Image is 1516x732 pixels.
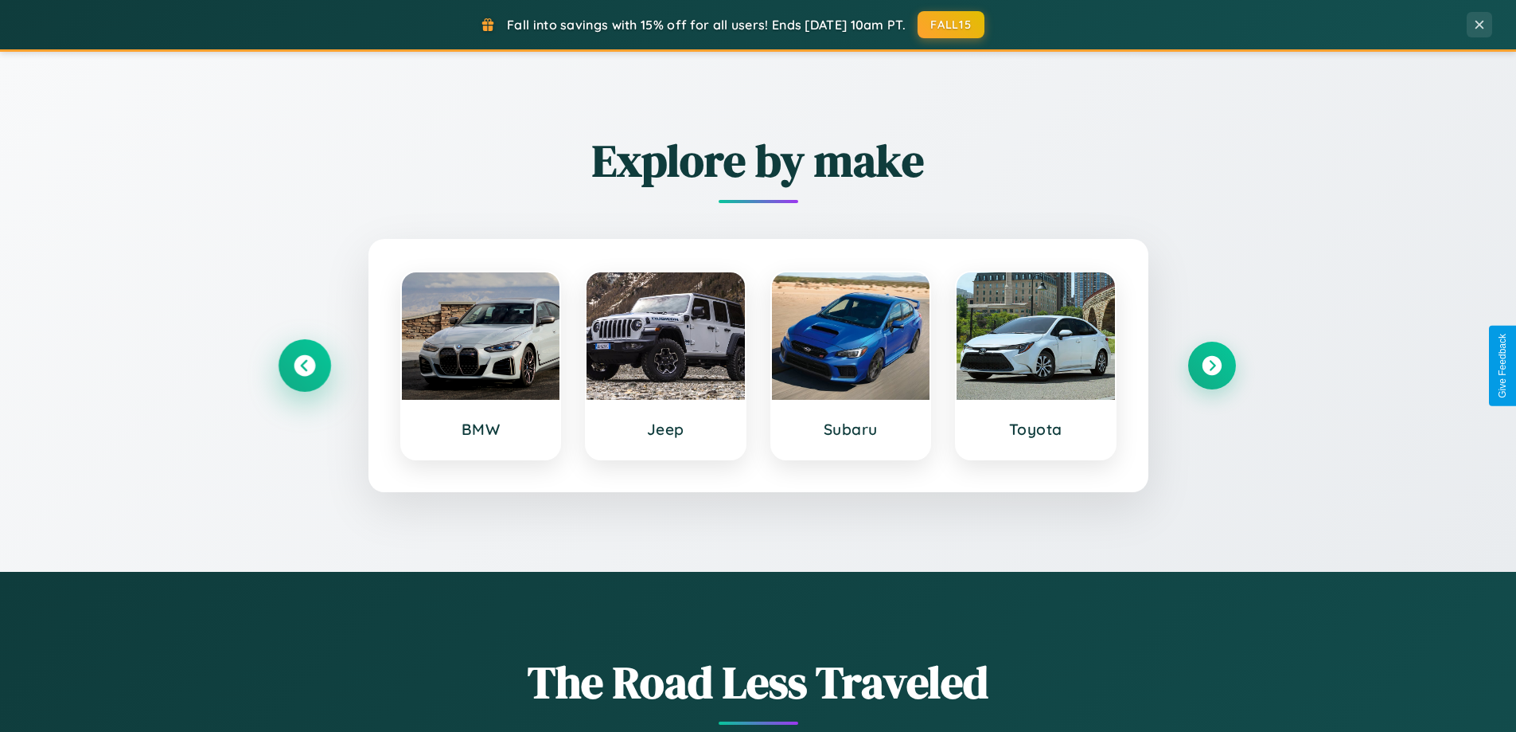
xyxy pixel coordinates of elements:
[788,420,914,439] h3: Subaru
[507,17,906,33] span: Fall into savings with 15% off for all users! Ends [DATE] 10am PT.
[281,652,1236,713] h1: The Road Less Traveled
[602,420,729,439] h3: Jeep
[418,420,544,439] h3: BMW
[1497,334,1508,398] div: Give Feedback
[972,420,1099,439] h3: Toyota
[918,11,984,38] button: FALL15
[281,130,1236,191] h2: Explore by make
